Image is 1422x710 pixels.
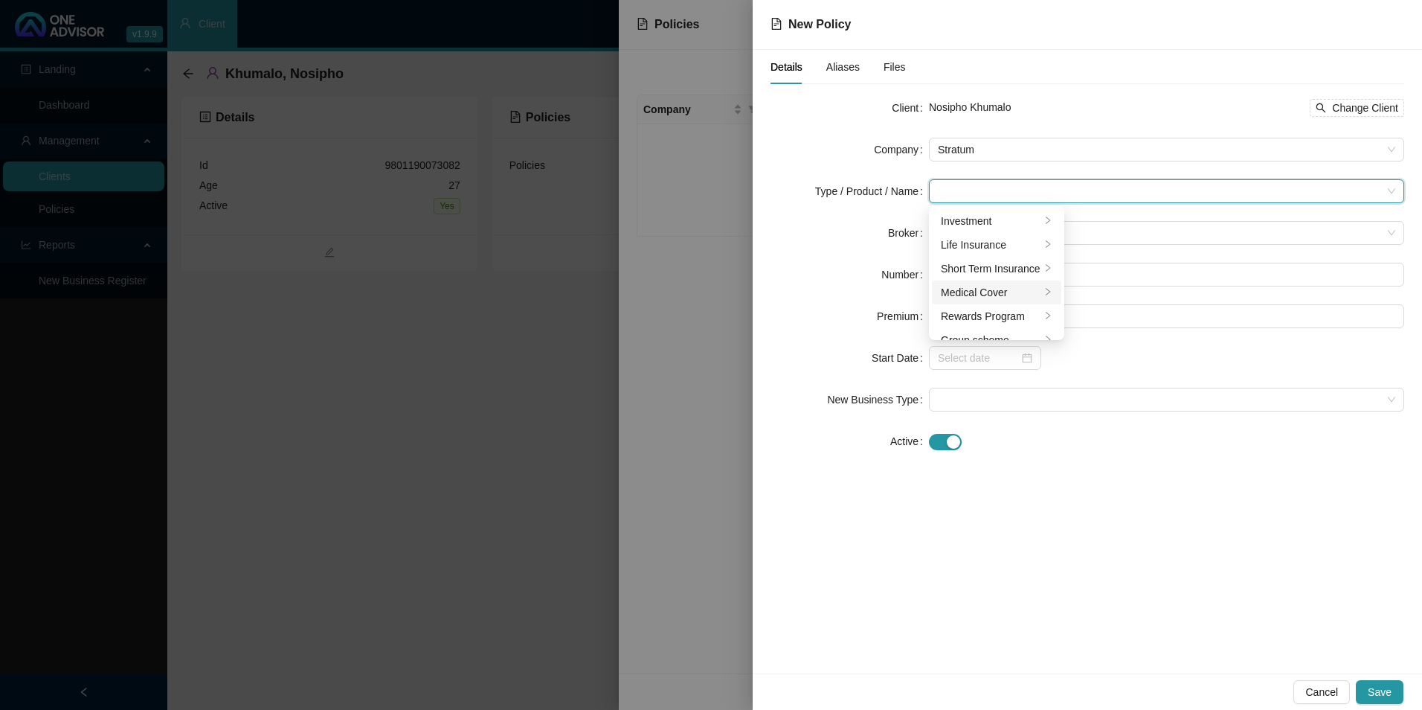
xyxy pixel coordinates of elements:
[1310,99,1404,117] button: Change Client
[932,281,1061,304] li: Medical Cover
[932,257,1061,281] li: Short Term Insurance
[1293,680,1350,704] button: Cancel
[1043,263,1052,272] span: right
[827,388,929,412] label: New Business Type
[888,221,929,245] label: Broker
[929,101,1011,113] span: Nosipho Khumalo
[788,18,851,31] span: New Policy
[881,263,929,287] label: Number
[932,209,1061,233] li: Investment
[941,237,1040,253] div: Life Insurance
[770,18,782,30] span: file-text
[1305,684,1338,700] span: Cancel
[884,62,906,72] span: Files
[932,328,1061,352] li: Group scheme
[1043,335,1052,344] span: right
[815,179,929,203] label: Type / Product / Name
[1316,103,1326,113] span: search
[892,96,929,120] label: Client
[890,429,929,453] label: Active
[941,308,1040,324] div: Rewards Program
[826,62,860,72] span: Aliases
[1043,287,1052,296] span: right
[941,260,1040,277] div: Short Term Insurance
[1043,216,1052,225] span: right
[874,138,929,161] label: Company
[932,233,1061,257] li: Life Insurance
[877,304,929,328] label: Premium
[941,213,1040,229] div: Investment
[872,346,929,370] label: Start Date
[1043,240,1052,249] span: right
[1368,684,1392,700] span: Save
[1043,311,1052,320] span: right
[941,284,1040,301] div: Medical Cover
[770,62,802,72] span: Details
[941,332,1040,348] div: Group scheme
[938,350,1019,366] input: Select date
[938,138,1395,161] span: Stratum
[1332,100,1398,116] span: Change Client
[1356,680,1403,704] button: Save
[932,304,1061,328] li: Rewards Program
